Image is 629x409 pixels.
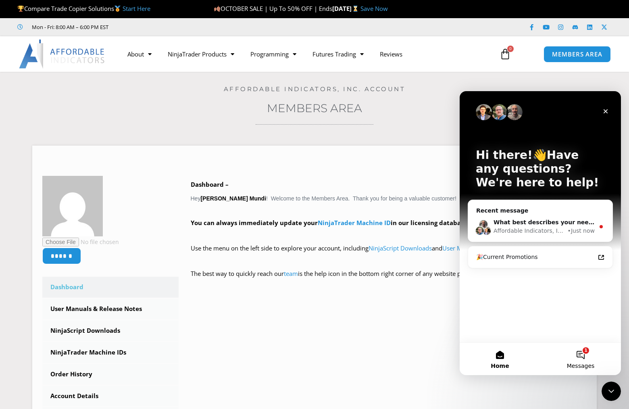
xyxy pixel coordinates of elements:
iframe: Intercom live chat [460,91,621,375]
img: 🏆 [18,6,24,12]
a: Account Details [42,386,179,407]
img: 🍂 [214,6,220,12]
span: Compare Trade Copier Solutions [17,4,150,13]
a: Save Now [360,4,388,13]
iframe: Intercom live chat [602,382,621,401]
a: Programming [242,45,304,63]
a: Members Area [267,101,362,115]
a: Affordable Indicators, Inc. Account [224,85,406,93]
p: The best way to quickly reach our is the help icon in the bottom right corner of any website page! [191,268,587,291]
div: Affordable Indicators, Inc. [34,136,106,144]
a: Reviews [372,45,410,63]
a: Futures Trading [304,45,372,63]
a: Order History [42,364,179,385]
a: 0 [487,42,523,66]
a: About [119,45,160,63]
div: Close [139,13,153,27]
strong: You can always immediately update your in our licensing database. [191,219,469,227]
strong: [PERSON_NAME] Mundi [200,195,266,202]
a: NinjaTrader Products [160,45,242,63]
button: Messages [81,252,161,284]
span: MEMBERS AREA [552,51,602,57]
img: 🥇 [115,6,121,12]
div: 🎉Current Promotions [17,162,135,170]
a: MEMBERS AREA [544,46,611,63]
span: OCTOBER SALE | Up To 50% OFF | Ends [214,4,332,13]
span: Home [31,272,49,278]
a: NinjaTrader Machine ID [318,219,391,227]
span: 0 [507,46,514,52]
a: 🎉Current Promotions [12,159,150,173]
a: Dashboard [42,277,179,298]
div: • Just now [108,136,135,144]
iframe: Customer reviews powered by Trustpilot [120,23,241,31]
b: Dashboard – [191,180,229,188]
img: 118a60e8cb82448ecdbb196ea0e289af12febe7ebb5f24c4915a8499de7706a9 [42,176,103,236]
span: Mon - Fri: 8:00 AM – 6:00 PM EST [30,22,108,32]
a: NinjaScript Downloads [42,320,179,341]
a: team [284,269,298,278]
span: What best describes your needs [DATE]? [34,128,163,134]
span: Messages [107,272,135,278]
nav: Menu [119,45,491,63]
p: Use the menu on the left side to explore your account, including and . [191,243,587,265]
a: User Manuals & Release Notes [42,298,179,319]
a: NinjaScript Downloads [369,244,432,252]
a: Start Here [123,4,150,13]
img: ⌛ [352,6,358,12]
div: Hey ! Welcome to the Members Area. Thank you for being a valuable customer! [191,179,587,291]
a: NinjaTrader Machine IDs [42,342,179,363]
a: User Manuals [442,244,480,252]
strong: [DATE] [332,4,360,13]
img: LogoAI | Affordable Indicators – NinjaTrader [19,40,106,69]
